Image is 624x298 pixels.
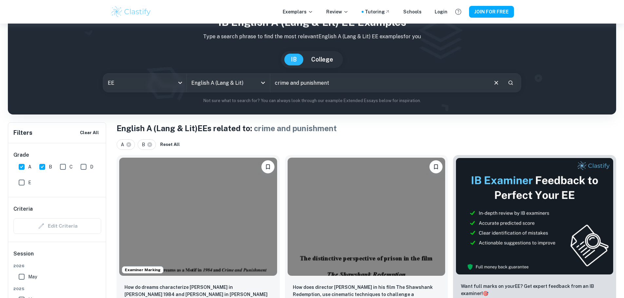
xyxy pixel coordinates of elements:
button: Please log in to bookmark exemplars [429,160,443,173]
span: 2026 [13,263,101,269]
p: Not sure what to search for? You can always look through our example Extended Essays below for in... [13,97,611,104]
button: Reset All [159,140,181,149]
p: Want full marks on your EE ? Get expert feedback from an IB examiner! [461,283,608,297]
h6: Criteria [13,205,33,213]
a: Schools [403,8,422,15]
p: Review [326,8,349,15]
div: B [138,139,156,150]
img: Clastify logo [110,5,152,18]
h6: Session [13,250,101,263]
h6: Filters [13,128,32,137]
img: English A (Lang & Lit) EE example thumbnail: How do dreams characterize Winston Smith [119,158,277,276]
button: JOIN FOR FREE [469,6,514,18]
a: Login [435,8,447,15]
span: 🎯 [483,291,488,296]
button: Search [505,77,516,88]
button: Please log in to bookmark exemplars [261,160,274,173]
div: A [117,139,135,150]
span: May [28,273,37,280]
span: Examiner Marking [122,267,163,273]
span: A [121,141,127,148]
button: College [305,54,340,65]
h6: Grade [13,151,101,159]
button: Clear [490,77,502,89]
div: Criteria filters are unavailable when searching by topic [13,218,101,234]
span: B [142,141,148,148]
span: 2025 [13,286,101,292]
button: IB [284,54,303,65]
span: A [28,163,31,170]
input: E.g. A Doll's House, Sylvia Plath, identity and belonging... [270,74,487,92]
button: Help and Feedback [453,6,464,17]
button: Clear All [78,128,101,138]
p: Type a search phrase to find the most relevant English A (Lang & Lit) EE examples for you [13,33,611,41]
img: English A (Lang & Lit) EE example thumbnail: How does director Frank Darabont in his [288,158,445,276]
img: Thumbnail [456,158,614,275]
span: D [90,163,93,170]
a: Tutoring [365,8,390,15]
button: Open [258,78,268,87]
div: EE [103,74,186,92]
span: crime and punishment [254,124,337,133]
p: Exemplars [283,8,313,15]
h1: English A (Lang & Lit) EEs related to: [117,122,616,134]
span: E [28,179,31,186]
span: B [49,163,52,170]
span: C [69,163,73,170]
